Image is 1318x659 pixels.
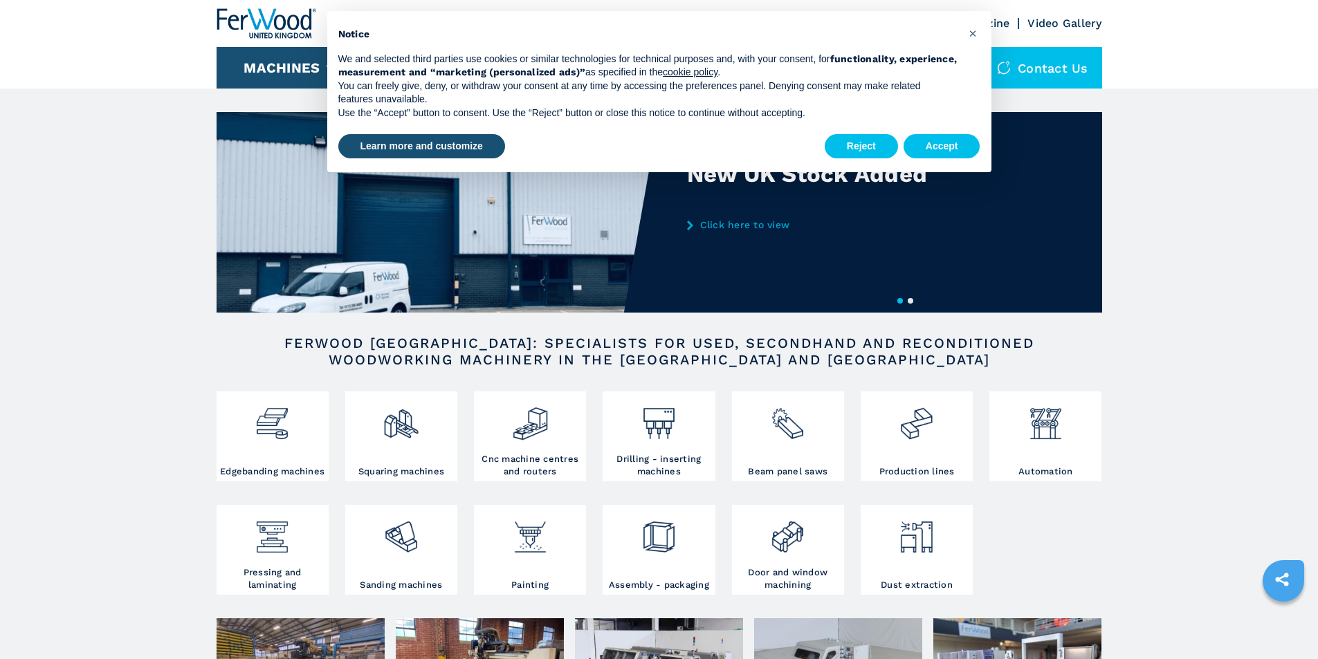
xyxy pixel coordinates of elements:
[641,395,677,442] img: foratrici_inseritrici_2.png
[477,453,583,478] h3: Cnc machine centres and routers
[1265,562,1299,597] a: sharethis
[881,579,953,591] h3: Dust extraction
[962,22,985,44] button: Close this notice
[687,219,958,230] a: Click here to view
[474,505,586,595] a: Painting
[220,465,324,478] h3: Edgebanding machines
[735,566,841,591] h3: Door and window machining
[606,453,711,478] h3: Drilling - inserting machines
[861,505,973,595] a: Dust extraction
[217,8,316,39] img: Ferwood
[879,465,955,478] h3: Production lines
[217,505,329,595] a: Pressing and laminating
[338,80,958,106] p: You can freely give, deny, or withdraw your consent at any time by accessing the preferences pane...
[983,47,1102,89] div: Contact us
[338,53,958,78] strong: functionality, experience, measurement and “marketing (personalized ads)”
[345,391,457,481] a: Squaring machines
[220,566,325,591] h3: Pressing and laminating
[769,508,806,555] img: lavorazione_porte_finestre_2.png
[603,505,715,595] a: Assembly - packaging
[609,579,709,591] h3: Assembly - packaging
[769,395,806,442] img: sezionatrici_2.png
[383,508,419,555] img: levigatrici_2.png
[360,579,442,591] h3: Sanding machines
[512,508,549,555] img: verniciatura_1.png
[338,53,958,80] p: We and selected third parties use cookies or similar technologies for technical purposes and, wit...
[358,465,444,478] h3: Squaring machines
[997,61,1011,75] img: Contact us
[511,579,549,591] h3: Painting
[338,106,958,120] p: Use the “Accept” button to consent. Use the “Reject” button or close this notice to continue with...
[898,395,935,442] img: linee_di_produzione_2.png
[383,395,419,442] img: squadratrici_2.png
[217,391,329,481] a: Edgebanding machines
[1027,17,1101,30] a: Video Gallery
[969,25,977,41] span: ×
[641,508,677,555] img: montaggio_imballaggio_2.png
[825,134,898,159] button: Reject
[897,298,903,304] button: 1
[338,28,958,41] h2: Notice
[1259,597,1308,649] iframe: Chat
[254,508,291,555] img: pressa-strettoia.png
[1018,465,1073,478] h3: Automation
[904,134,980,159] button: Accept
[244,59,320,76] button: Machines
[732,505,844,595] a: Door and window machining
[474,391,586,481] a: Cnc machine centres and routers
[1027,395,1064,442] img: automazione.png
[663,66,717,77] a: cookie policy
[603,391,715,481] a: Drilling - inserting machines
[261,335,1058,368] h2: FERWOOD [GEOGRAPHIC_DATA]: SPECIALISTS FOR USED, SECONDHAND AND RECONDITIONED WOODWORKING MACHINE...
[989,391,1101,481] a: Automation
[512,395,549,442] img: centro_di_lavoro_cnc_2.png
[217,112,659,313] img: New UK Stock Added
[732,391,844,481] a: Beam panel saws
[898,508,935,555] img: aspirazione_1.png
[748,465,827,478] h3: Beam panel saws
[338,134,505,159] button: Learn more and customize
[908,298,913,304] button: 2
[254,395,291,442] img: bordatrici_1.png
[861,391,973,481] a: Production lines
[345,505,457,595] a: Sanding machines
